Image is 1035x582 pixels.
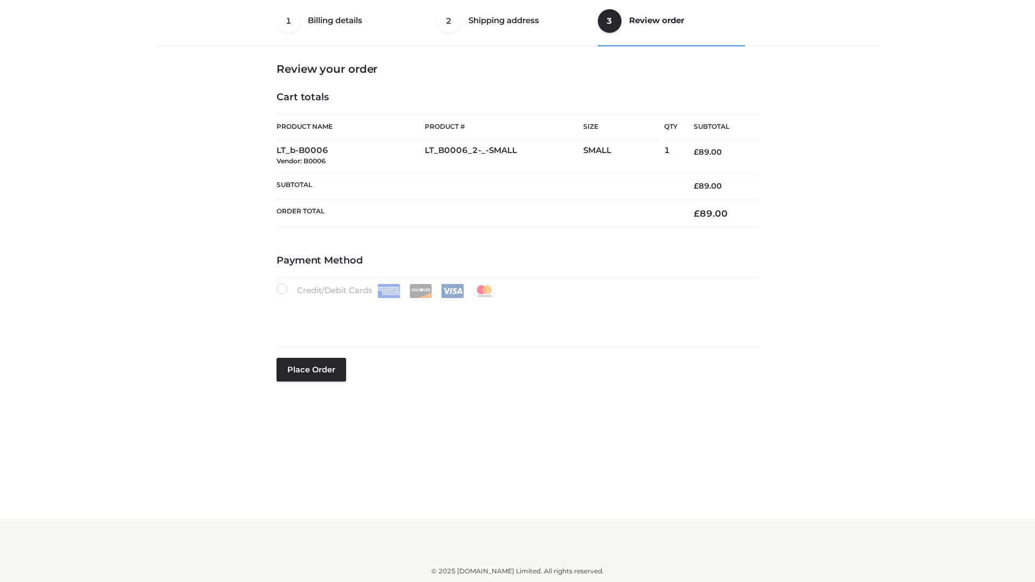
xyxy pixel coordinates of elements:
span: £ [694,181,699,191]
button: Place order [277,358,346,382]
img: Visa [441,284,464,298]
img: Amex [377,284,401,298]
img: Discover [409,284,432,298]
h4: Payment Method [277,255,758,267]
h3: Review your order [277,63,758,75]
small: Vendor: B0006 [277,157,326,165]
img: Mastercard [473,284,496,298]
th: Qty [664,114,678,139]
td: LT_b-B0006 [277,139,425,173]
bdi: 89.00 [694,181,722,191]
th: Subtotal [678,115,758,139]
span: £ [694,147,699,157]
th: Product Name [277,114,425,139]
th: Subtotal [277,172,678,199]
label: Credit/Debit Cards [277,283,497,298]
th: Order Total [277,199,678,228]
bdi: 89.00 [694,147,722,157]
h4: Cart totals [277,92,758,103]
th: Size [583,115,659,139]
bdi: 89.00 [694,208,728,219]
td: SMALL [583,139,664,173]
div: © 2025 [DOMAIN_NAME] Limited. All rights reserved. [160,566,875,577]
td: LT_B0006_2-_-SMALL [425,139,583,173]
td: 1 [664,139,678,173]
span: £ [694,208,700,219]
iframe: Secure payment input frame [274,296,756,335]
th: Product # [425,114,583,139]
